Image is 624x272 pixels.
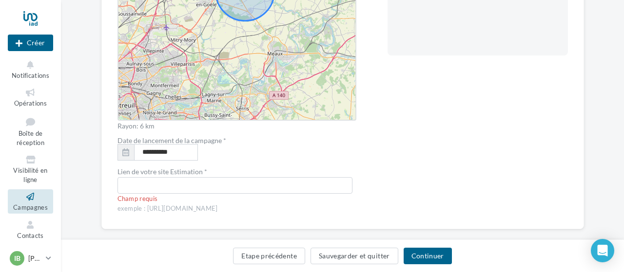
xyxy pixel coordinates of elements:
[17,129,44,146] span: Boîte de réception
[28,254,42,263] p: [PERSON_NAME]
[14,254,20,263] span: IB
[117,204,356,213] div: exemple : [URL][DOMAIN_NAME]
[8,113,53,149] a: Boîte de réception
[8,35,53,51] div: Nouvelle campagne
[591,239,614,262] div: Open Intercom Messenger
[8,218,53,241] a: Contacts
[13,166,47,183] span: Visibilité en ligne
[14,99,47,107] span: Opérations
[17,232,44,239] span: Contacts
[13,203,48,211] span: Campagnes
[8,249,53,268] a: IB [PERSON_NAME]
[8,189,53,213] a: Campagnes
[117,168,349,175] label: Lien de votre site Estimation *
[117,195,356,203] div: Champ requis
[8,57,53,81] button: Notifications
[12,72,49,79] span: Notifications
[311,248,398,264] button: Sauvegarder et quitter
[8,152,53,185] a: Visibilité en ligne
[8,35,53,51] button: Créer
[233,248,305,264] button: Etape précédente
[117,137,226,144] label: Date de lancement de la campagne *
[8,85,53,109] a: Opérations
[117,123,356,129] div: Rayon: 6 km
[404,248,452,264] button: Continuer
